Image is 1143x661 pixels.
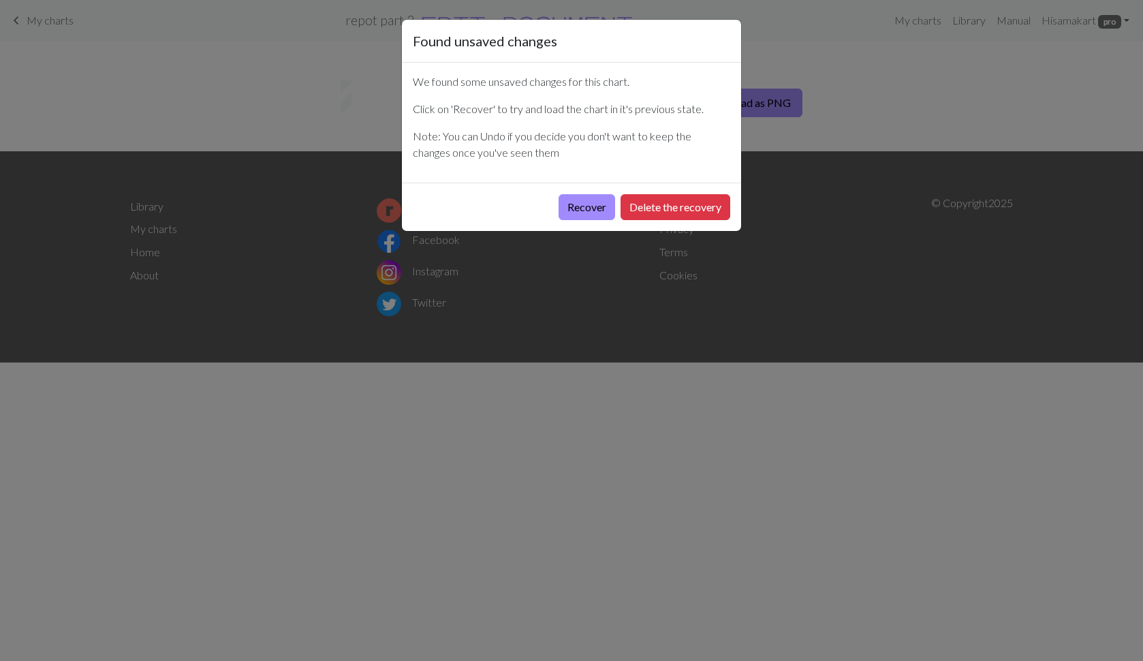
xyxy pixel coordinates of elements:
[413,128,730,161] p: Note: You can Undo if you decide you don't want to keep the changes once you've seen them
[413,101,730,117] p: Click on 'Recover' to try and load the chart in it's previous state.
[413,74,730,90] p: We found some unsaved changes for this chart.
[413,31,557,51] h5: Found unsaved changes
[559,194,615,220] button: Recover
[621,194,730,220] button: Delete the recovery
